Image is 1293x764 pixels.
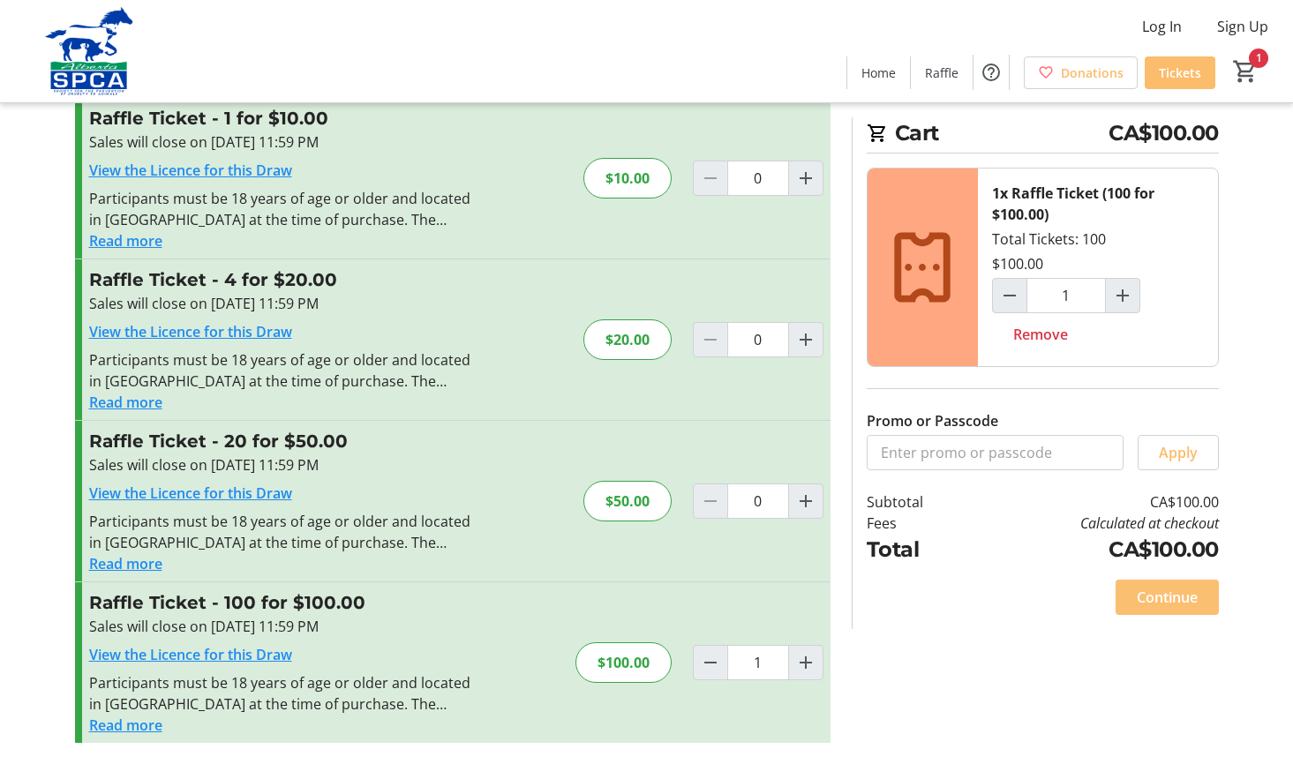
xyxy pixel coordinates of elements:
span: Log In [1142,16,1182,37]
span: Apply [1159,442,1198,463]
button: Sign Up [1203,12,1282,41]
button: Log In [1128,12,1196,41]
button: Remove [992,317,1089,352]
label: Promo or Passcode [867,410,998,431]
a: View the Licence for this Draw [89,645,292,664]
input: Raffle Ticket Quantity [727,161,789,196]
button: Read more [89,392,162,413]
button: Read more [89,230,162,251]
button: Help [974,55,1009,90]
td: Fees [867,513,969,534]
input: Raffle Ticket (100 for $100.00) Quantity [1026,278,1106,313]
span: CA$100.00 [1109,117,1219,149]
td: CA$100.00 [968,534,1218,566]
button: Apply [1138,435,1219,470]
button: Read more [89,553,162,574]
div: $100.00 [575,642,672,683]
a: View the Licence for this Draw [89,483,292,503]
button: Increment by one [789,484,823,518]
div: Sales will close on [DATE] 11:59 PM [89,131,475,153]
div: Participants must be 18 years of age or older and located in [GEOGRAPHIC_DATA] at the time of pur... [89,511,475,553]
div: Sales will close on [DATE] 11:59 PM [89,454,475,476]
div: $20.00 [583,319,672,360]
button: Decrement by one [694,646,727,679]
div: Participants must be 18 years of age or older and located in [GEOGRAPHIC_DATA] at the time of pur... [89,188,475,230]
div: Total Tickets: 100 [978,169,1218,366]
img: Alberta SPCA's Logo [11,7,168,95]
td: Calculated at checkout [968,513,1218,534]
div: Sales will close on [DATE] 11:59 PM [89,616,475,637]
a: View the Licence for this Draw [89,322,292,341]
button: Increment by one [1106,279,1139,312]
a: Home [847,56,910,89]
span: Donations [1061,64,1124,82]
a: Donations [1024,56,1138,89]
input: Raffle Ticket Quantity [727,322,789,357]
a: Raffle [911,56,973,89]
span: Home [861,64,896,82]
td: Subtotal [867,491,969,513]
div: $100.00 [992,253,1043,274]
span: Raffle [925,64,958,82]
td: Total [867,534,969,566]
button: Increment by one [789,161,823,195]
input: Raffle Ticket Quantity [727,483,789,519]
button: Cart [1229,56,1261,87]
button: Read more [89,715,162,736]
span: Sign Up [1217,16,1268,37]
h3: Raffle Ticket - 20 for $50.00 [89,428,475,454]
span: Remove [1013,324,1068,345]
span: Continue [1137,587,1198,608]
div: $50.00 [583,481,672,521]
div: Sales will close on [DATE] 11:59 PM [89,293,475,314]
a: Tickets [1145,56,1215,89]
h3: Raffle Ticket - 100 for $100.00 [89,589,475,616]
span: Tickets [1159,64,1201,82]
button: Continue [1116,580,1219,615]
div: Participants must be 18 years of age or older and located in [GEOGRAPHIC_DATA] at the time of pur... [89,672,475,715]
input: Raffle Ticket Quantity [727,645,789,680]
div: 1x Raffle Ticket (100 for $100.00) [992,183,1204,225]
button: Decrement by one [993,279,1026,312]
h2: Cart [867,117,1219,154]
h3: Raffle Ticket - 4 for $20.00 [89,266,475,293]
input: Enter promo or passcode [867,435,1124,470]
h3: Raffle Ticket - 1 for $10.00 [89,105,475,131]
button: Increment by one [789,646,823,679]
div: Participants must be 18 years of age or older and located in [GEOGRAPHIC_DATA] at the time of pur... [89,349,475,392]
td: CA$100.00 [968,491,1218,513]
button: Increment by one [789,323,823,356]
a: View the Licence for this Draw [89,161,292,180]
div: $10.00 [583,158,672,198]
